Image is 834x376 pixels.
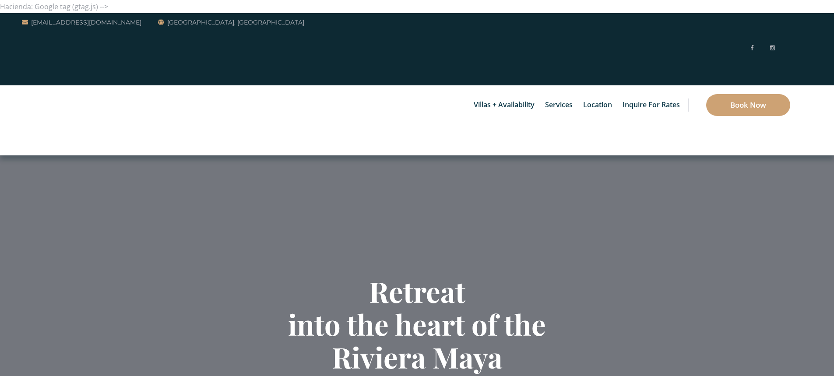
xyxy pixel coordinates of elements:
img: Awesome Logo [22,88,63,153]
a: Book Now [706,94,790,116]
a: [EMAIL_ADDRESS][DOMAIN_NAME] [22,17,141,28]
h1: Retreat into the heart of the Riviera Maya [161,275,673,373]
a: Villas + Availability [469,85,539,125]
img: svg%3E [783,16,790,81]
a: [GEOGRAPHIC_DATA], [GEOGRAPHIC_DATA] [158,17,304,28]
a: Services [541,85,577,125]
a: Inquire for Rates [618,85,684,125]
a: Location [579,85,616,125]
